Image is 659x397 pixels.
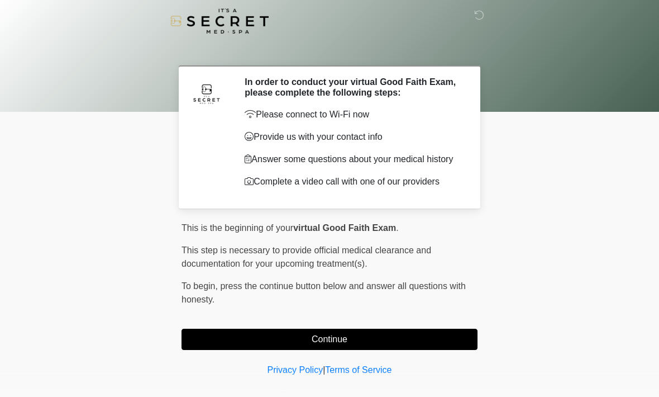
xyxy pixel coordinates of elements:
a: Terms of Service [325,365,391,375]
span: This is the beginning of your [182,223,293,233]
img: Agent Avatar [190,77,223,110]
span: This step is necessary to provide official medical clearance and documentation for your upcoming ... [182,245,431,268]
span: . [396,223,398,233]
h1: ‎ ‎ [173,40,486,61]
span: press the continue button below and answer all questions with honesty. [182,281,466,304]
button: Continue [182,329,477,350]
img: It's A Secret Med Spa Logo [170,8,269,34]
h2: In order to conduct your virtual Good Faith Exam, please complete the following steps: [245,77,461,98]
p: Answer some questions about your medical history [245,153,461,166]
span: To begin, [182,281,220,291]
a: Privacy Policy [268,365,323,375]
p: Complete a video call with one of our providers [245,175,461,188]
p: Please connect to Wi-Fi now [245,108,461,121]
a: | [323,365,325,375]
p: Provide us with your contact info [245,130,461,144]
strong: virtual Good Faith Exam [293,223,396,233]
